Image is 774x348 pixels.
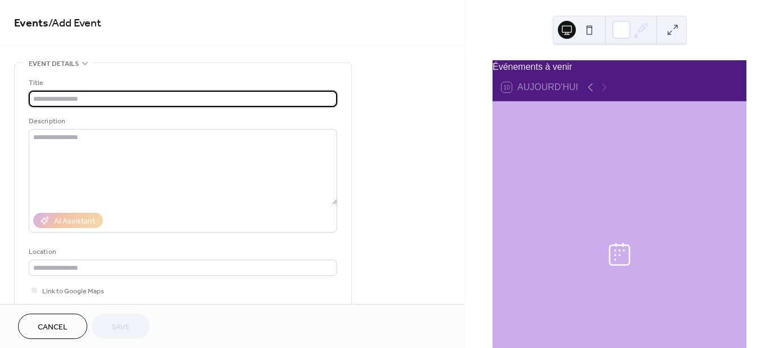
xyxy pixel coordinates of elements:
span: Event details [29,58,79,70]
span: Link to Google Maps [42,285,104,297]
button: Cancel [18,314,87,339]
span: / Add Event [48,12,101,34]
a: Events [14,12,48,34]
div: Location [29,246,335,258]
div: Description [29,115,335,127]
div: Événements à venir [493,60,746,74]
span: Cancel [38,322,68,333]
div: Title [29,77,335,89]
